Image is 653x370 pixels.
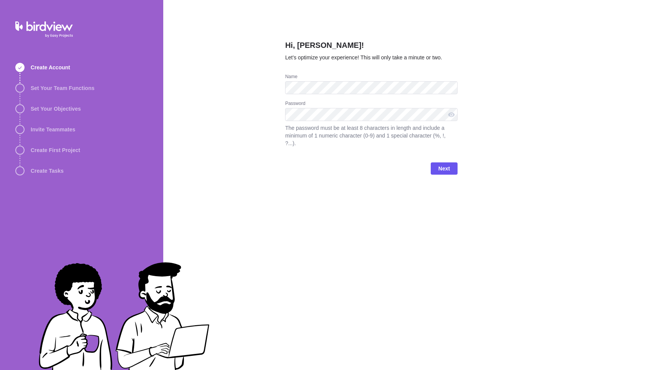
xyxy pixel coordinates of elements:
span: Let’s optimize your experience! This will only take a minute or two. [285,54,442,61]
div: Password [285,100,458,108]
span: Create Tasks [31,167,64,175]
span: Invite Teammates [31,126,75,133]
span: Set Your Team Functions [31,84,94,92]
span: Set Your Objectives [31,105,81,113]
span: Next [438,164,450,173]
div: Name [285,74,458,81]
span: Create Account [31,64,70,71]
span: The password must be at least 8 characters in length and include a minimum of 1 numeric character... [285,124,458,147]
span: Create First Project [31,146,80,154]
span: Next [431,162,458,175]
h2: Hi, [PERSON_NAME]! [285,40,458,54]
